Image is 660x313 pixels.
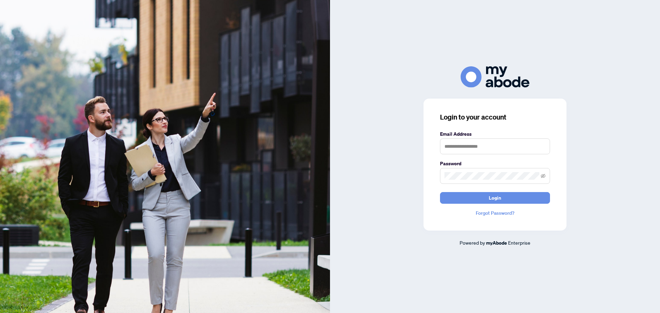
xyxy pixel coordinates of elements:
[440,112,550,122] h3: Login to your account
[461,66,529,87] img: ma-logo
[440,160,550,167] label: Password
[489,192,501,203] span: Login
[541,174,546,178] span: eye-invisible
[460,239,485,246] span: Powered by
[508,239,530,246] span: Enterprise
[440,130,550,138] label: Email Address
[440,209,550,217] a: Forgot Password?
[486,239,507,247] a: myAbode
[440,192,550,204] button: Login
